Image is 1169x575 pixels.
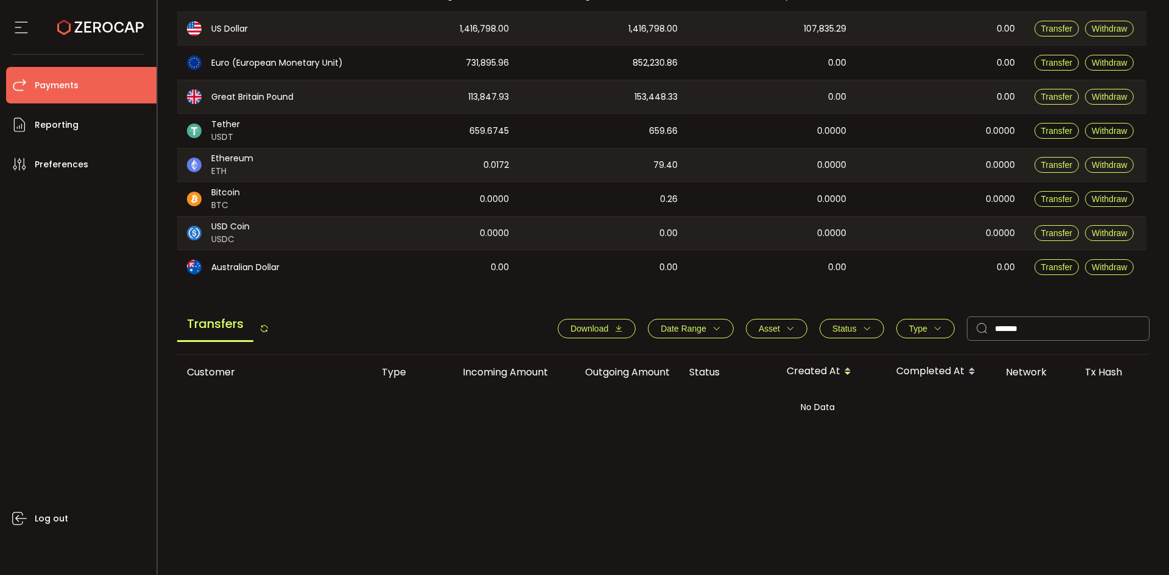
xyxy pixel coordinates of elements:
span: Type [909,324,927,333]
span: Preferences [35,156,88,173]
span: 0.00 [659,260,678,274]
span: USD Coin [211,220,250,233]
span: 0.00 [828,260,846,274]
button: Withdraw [1085,259,1134,275]
span: 0.0000 [817,158,846,172]
span: USDC [211,233,250,246]
span: Bitcoin [211,186,240,199]
div: Incoming Amount [436,365,558,379]
span: 0.0000 [817,226,846,240]
span: Withdraw [1092,194,1127,204]
span: Great Britain Pound [211,91,293,103]
span: Withdraw [1092,160,1127,170]
span: 1,416,798.00 [460,22,509,36]
span: 0.00 [997,90,1015,104]
span: 0.0000 [480,192,509,206]
button: Withdraw [1085,89,1134,105]
button: Withdraw [1085,123,1134,139]
span: Transfers [177,307,253,342]
span: 0.00 [828,56,846,70]
span: 0.00 [659,226,678,240]
span: 0.0000 [817,124,846,138]
button: Status [820,319,884,338]
button: Type [896,319,955,338]
span: Payments [35,77,79,94]
button: Asset [746,319,807,338]
button: Transfer [1034,89,1079,105]
span: Date Range [661,324,706,333]
div: Created At [777,361,886,382]
span: 0.00 [997,56,1015,70]
span: 107,835.29 [804,22,846,36]
span: 659.66 [649,124,678,138]
span: 731,895.96 [466,56,509,70]
span: USDT [211,131,240,144]
button: Withdraw [1085,157,1134,173]
span: Tether [211,118,240,131]
span: 1,416,798.00 [628,22,678,36]
span: Transfer [1041,262,1073,272]
span: Ethereum [211,152,253,165]
span: Asset [759,324,780,333]
span: Withdraw [1092,92,1127,102]
img: eur_portfolio.svg [187,55,202,70]
button: Withdraw [1085,21,1134,37]
button: Transfer [1034,55,1079,71]
span: 0.0000 [986,192,1015,206]
img: usdc_portfolio.svg [187,226,202,240]
span: Euro (European Monetary Unit) [211,57,343,69]
span: 0.0000 [480,226,509,240]
span: 0.00 [997,22,1015,36]
span: 852,230.86 [633,56,678,70]
span: 113,847.93 [468,90,509,104]
div: Outgoing Amount [558,365,679,379]
span: Status [832,324,857,333]
span: Log out [35,510,68,528]
span: 0.0172 [483,158,509,172]
span: 0.0000 [986,226,1015,240]
iframe: Chat Widget [1027,444,1169,575]
button: Withdraw [1085,55,1134,71]
span: 0.00 [491,260,509,274]
button: Transfer [1034,225,1079,241]
span: 79.40 [653,158,678,172]
span: Withdraw [1092,58,1127,68]
span: 0.00 [828,90,846,104]
span: US Dollar [211,23,248,35]
div: Status [679,365,777,379]
img: aud_portfolio.svg [187,260,202,274]
div: Completed At [886,361,996,382]
span: 0.26 [660,192,678,206]
span: Withdraw [1092,126,1127,136]
span: 0.0000 [986,158,1015,172]
span: Transfer [1041,126,1073,136]
span: BTC [211,199,240,212]
span: Reporting [35,116,79,134]
button: Transfer [1034,157,1079,173]
span: Transfer [1041,92,1073,102]
button: Transfer [1034,259,1079,275]
img: eth_portfolio.svg [187,158,202,172]
button: Withdraw [1085,225,1134,241]
span: Transfer [1041,24,1073,33]
span: 153,448.33 [634,90,678,104]
button: Transfer [1034,123,1079,139]
span: Transfer [1041,160,1073,170]
div: Network [996,365,1075,379]
button: Withdraw [1085,191,1134,207]
span: Transfer [1041,194,1073,204]
div: Type [372,365,436,379]
span: 0.0000 [986,124,1015,138]
span: Transfer [1041,228,1073,238]
button: Transfer [1034,191,1079,207]
span: Australian Dollar [211,261,279,274]
span: Withdraw [1092,228,1127,238]
span: 0.0000 [817,192,846,206]
img: gbp_portfolio.svg [187,89,202,104]
span: 659.6745 [469,124,509,138]
button: Download [558,319,636,338]
button: Transfer [1034,21,1079,37]
img: usdt_portfolio.svg [187,124,202,138]
div: Customer [177,365,372,379]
